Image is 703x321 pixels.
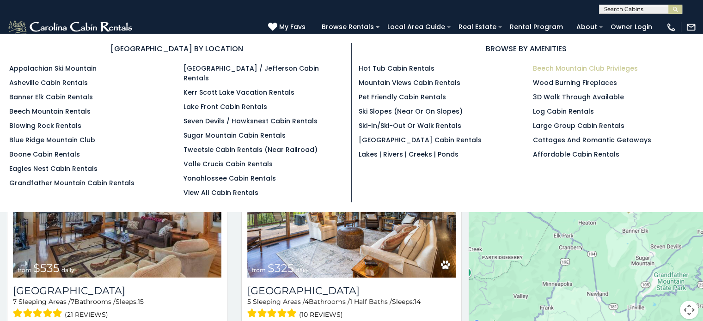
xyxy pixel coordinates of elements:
a: Local Area Guide [383,20,450,34]
span: My Favs [279,22,306,32]
div: Sleeping Areas / Bathrooms / Sleeps: [13,297,221,321]
span: $325 [268,261,294,275]
img: phone-regular-white.png [666,22,676,32]
a: Affordable Cabin Rentals [533,150,619,159]
a: Banner Elk Cabin Rentals [9,92,93,102]
a: Beech Mountain Club Privileges [533,64,638,73]
span: daily [296,266,309,273]
a: Browse Rentals [317,20,379,34]
a: View All Cabin Rentals [183,188,258,197]
h3: Southern Star Lodge [13,285,221,297]
span: 7 [13,297,17,306]
span: 4 [305,297,309,306]
a: Cottages and Romantic Getaways [533,135,651,145]
a: Lake Front Cabin Rentals [183,102,267,111]
a: Asheville Cabin Rentals [9,78,88,87]
a: Grandfather Mountain Cabin Rentals [9,178,134,188]
a: [GEOGRAPHIC_DATA] / Jefferson Cabin Rentals [183,64,319,83]
span: 15 [138,297,144,306]
div: Sleeping Areas / Bathrooms / Sleeps: [247,297,456,321]
a: Ski-in/Ski-Out or Walk Rentals [359,121,461,130]
a: Log Cabin Rentals [533,107,594,116]
a: Wood Burning Fireplaces [533,78,617,87]
a: Appalachian Ski Mountain [9,64,97,73]
span: $535 [33,261,60,275]
img: White-1-2.png [7,18,135,36]
a: Lakes | Rivers | Creeks | Ponds [359,150,458,159]
span: (10 reviews) [299,309,343,321]
h3: Beech Mountain Vista [247,285,456,297]
a: Seven Devils / Hawksnest Cabin Rentals [183,116,318,126]
a: Blue Ridge Mountain Club [9,135,95,145]
a: Rental Program [505,20,568,34]
a: Owner Login [606,20,657,34]
a: Beech Mountain Rentals [9,107,91,116]
span: from [252,266,266,273]
a: [GEOGRAPHIC_DATA] [247,285,456,297]
a: Pet Friendly Cabin Rentals [359,92,446,102]
a: Tweetsie Cabin Rentals (Near Railroad) [183,145,318,154]
a: Kerr Scott Lake Vacation Rentals [183,88,294,97]
span: 1 Half Baths / [350,297,392,306]
a: Valle Crucis Cabin Rentals [183,159,273,169]
a: [GEOGRAPHIC_DATA] Cabin Rentals [359,135,482,145]
h3: [GEOGRAPHIC_DATA] BY LOCATION [9,43,344,55]
a: Sugar Mountain Cabin Rentals [183,131,286,140]
a: 3D Walk Through Available [533,92,624,102]
img: mail-regular-white.png [686,22,696,32]
h3: BROWSE BY AMENITIES [359,43,694,55]
span: daily [61,266,74,273]
span: 14 [414,297,421,306]
a: My Favs [268,22,308,32]
a: Blowing Rock Rentals [9,121,81,130]
button: Map camera controls [680,301,698,319]
a: Eagles Nest Cabin Rentals [9,164,98,173]
a: About [572,20,602,34]
a: Real Estate [454,20,501,34]
a: Ski Slopes (Near or On Slopes) [359,107,463,116]
span: (21 reviews) [65,309,108,321]
a: Hot Tub Cabin Rentals [359,64,434,73]
a: Yonahlossee Cabin Rentals [183,174,276,183]
a: [GEOGRAPHIC_DATA] [13,285,221,297]
a: Boone Cabin Rentals [9,150,80,159]
span: 7 [71,297,74,306]
a: Large Group Cabin Rentals [533,121,624,130]
a: Mountain Views Cabin Rentals [359,78,460,87]
span: 5 [247,297,251,306]
span: from [18,266,31,273]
